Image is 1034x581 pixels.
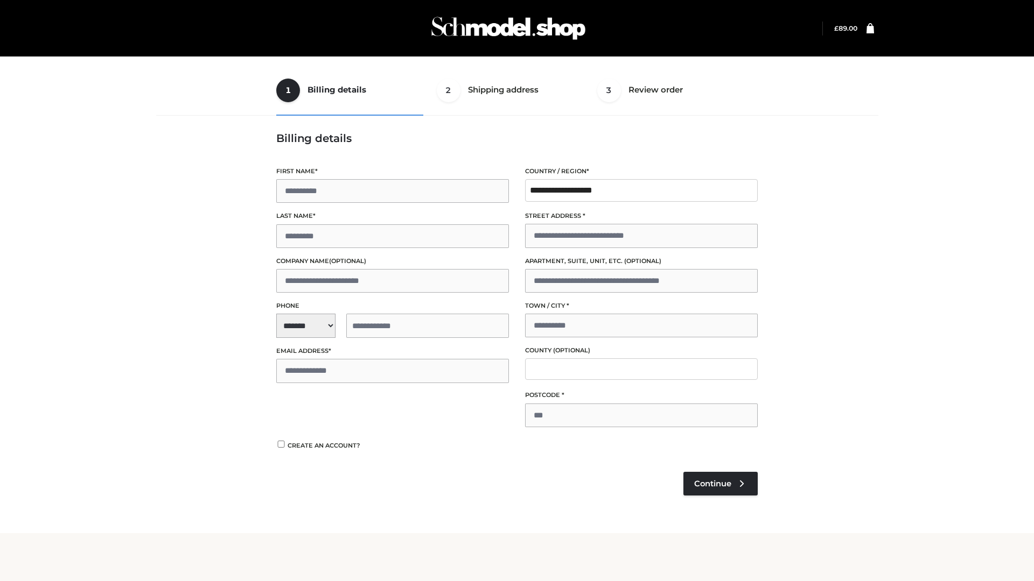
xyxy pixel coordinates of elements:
[288,442,360,449] span: Create an account?
[428,7,589,49] img: Schmodel Admin 964
[525,166,758,176] label: Country / Region
[834,24,839,32] span: £
[525,345,758,356] label: County
[276,346,509,356] label: Email address
[694,479,731,488] span: Continue
[276,441,286,448] input: Create an account?
[329,257,366,265] span: (optional)
[276,132,758,145] h3: Billing details
[624,257,661,265] span: (optional)
[276,256,509,266] label: Company name
[525,211,758,221] label: Street address
[525,256,758,266] label: Apartment, suite, unit, etc.
[683,472,758,495] a: Continue
[276,301,509,311] label: Phone
[834,24,857,32] bdi: 89.00
[276,211,509,221] label: Last name
[553,346,590,354] span: (optional)
[525,301,758,311] label: Town / City
[834,24,857,32] a: £89.00
[276,166,509,176] label: First name
[525,390,758,400] label: Postcode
